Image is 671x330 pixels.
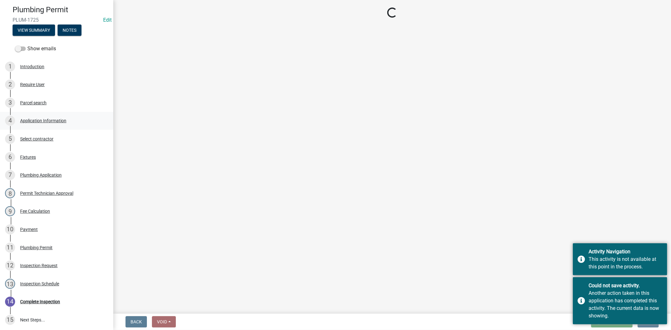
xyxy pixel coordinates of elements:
button: Void [152,316,176,327]
div: Fixtures [20,155,36,159]
div: 4 [5,116,15,126]
div: Permit Technician Approval [20,191,73,195]
div: Complete Inspection [20,300,60,304]
h4: Plumbing Permit [13,5,108,14]
div: Inspection Schedule [20,282,59,286]
div: Application Information [20,118,66,123]
div: 6 [5,152,15,162]
div: 15 [5,315,15,325]
div: Plumbing Application [20,173,62,177]
div: Payment [20,227,38,232]
div: 12 [5,261,15,271]
div: 8 [5,188,15,198]
div: 11 [5,243,15,253]
div: 13 [5,279,15,289]
div: 14 [5,297,15,307]
div: Introduction [20,64,44,69]
wm-modal-confirm: Edit Application Number [103,17,112,23]
div: 2 [5,80,15,90]
button: View Summary [13,25,55,36]
span: PLUM-1725 [13,17,101,23]
div: Inspection Request [20,263,58,268]
div: Activity Navigation [589,248,663,256]
div: 1 [5,62,15,72]
span: Back [131,319,142,324]
wm-modal-confirm: Summary [13,28,55,33]
div: Plumbing Permit [20,245,53,250]
label: Show emails [15,45,56,52]
div: 5 [5,134,15,144]
div: Select contractor [20,137,53,141]
div: Another action taken in this application has completed this activity. The current data is now sho... [589,289,663,320]
div: Parcel search [20,101,47,105]
div: 9 [5,206,15,216]
div: 10 [5,224,15,234]
div: Fee Calculation [20,209,50,213]
div: Require User [20,82,45,87]
button: Notes [58,25,81,36]
wm-modal-confirm: Notes [58,28,81,33]
span: Void [157,319,167,324]
div: Could not save activity. [589,282,663,289]
div: 7 [5,170,15,180]
div: This activity is not available at this point in the process. [589,256,663,271]
div: 3 [5,98,15,108]
a: Edit [103,17,112,23]
button: Back [126,316,147,327]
